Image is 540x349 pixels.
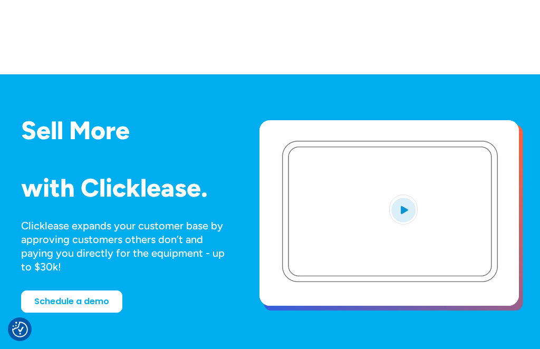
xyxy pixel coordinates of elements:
h1: with Clicklease. [21,174,226,202]
div: Clicklease expands your customer base by approving customers others don’t and paying you directly... [21,219,226,274]
button: Consent Preferences [12,322,28,337]
h1: Sell More [21,117,226,144]
img: Blue play button logo on a light blue circular background [389,195,418,224]
a: open lightbox [259,120,519,306]
img: Revisit consent button [12,322,28,337]
a: Schedule a demo [21,290,122,313]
